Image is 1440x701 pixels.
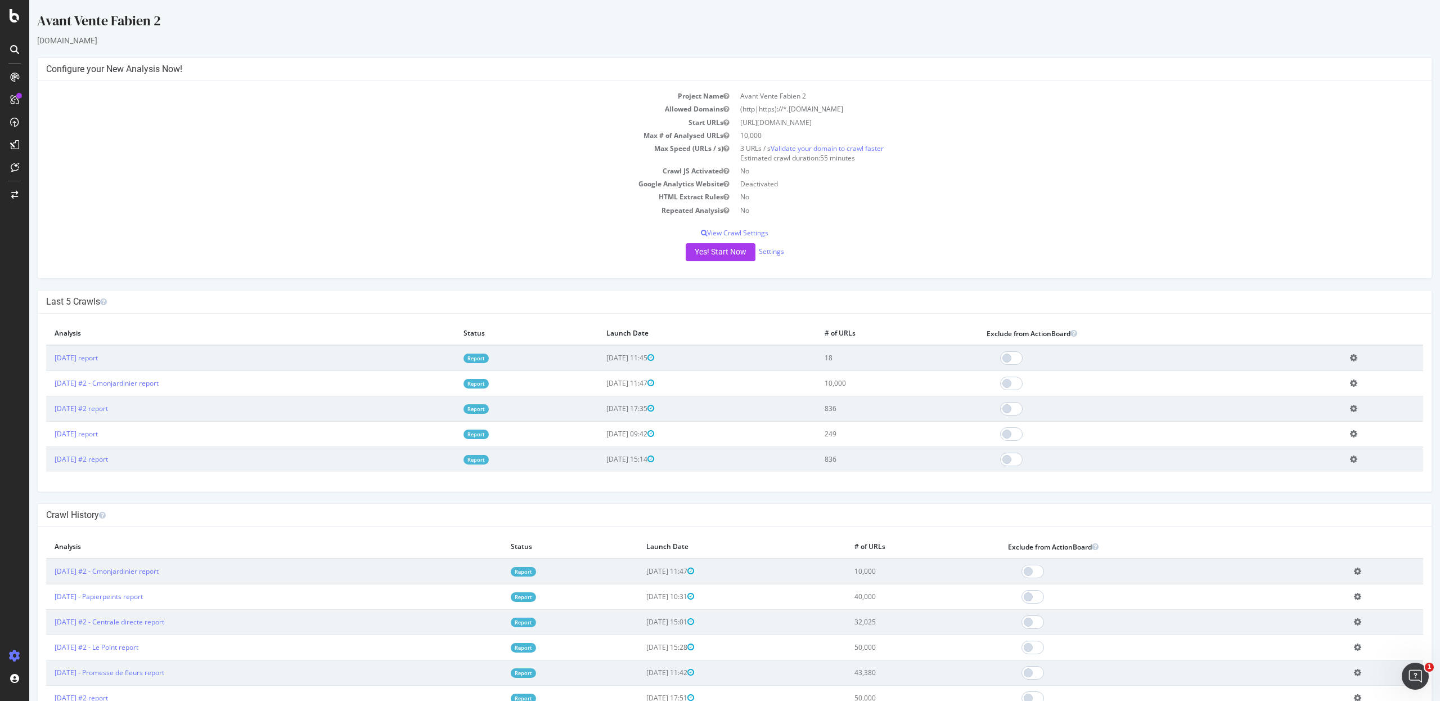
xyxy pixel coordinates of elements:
td: Crawl JS Activated [17,164,705,177]
span: [DATE] 10:31 [617,592,665,601]
h4: Last 5 Crawls [17,296,1394,307]
h4: Crawl History [17,510,1394,521]
td: 32,025 [817,609,970,635]
td: No [705,204,1394,217]
a: Report [481,668,507,678]
a: Report [434,455,460,465]
th: Analysis [17,535,473,559]
td: 10,000 [787,370,948,396]
iframe: Intercom live chat [1402,663,1429,690]
td: 10,000 [817,559,970,584]
th: Exclude from ActionBoard [949,322,1312,345]
td: No [705,190,1394,203]
a: Report [481,643,507,653]
span: 1 [1425,663,1434,672]
td: Avant Vente Fabien 2 [705,90,1394,102]
a: [DATE] #2 - Centrale directe report [25,617,135,627]
td: 3 URLs / s Estimated crawl duration: [705,142,1394,164]
td: No [705,164,1394,177]
td: Start URLs [17,116,705,129]
span: [DATE] 15:28 [617,642,665,652]
a: [DATE] #2 - Le Point report [25,642,109,652]
a: [DATE] - Papierpeints report [25,592,114,601]
a: Validate your domain to crawl faster [741,144,854,153]
a: [DATE] report [25,353,69,363]
a: Report [481,567,507,577]
td: Max # of Analysed URLs [17,129,705,142]
td: 10,000 [705,129,1394,142]
th: Launch Date [609,535,817,559]
div: Avant Vente Fabien 2 [8,11,1403,35]
th: # of URLs [787,322,948,345]
td: Google Analytics Website [17,177,705,190]
span: [DATE] 11:47 [617,566,665,576]
h4: Configure your New Analysis Now! [17,64,1394,75]
td: 40,000 [817,584,970,609]
span: [DATE] 17:35 [577,404,625,413]
th: Status [473,535,609,559]
td: 18 [787,345,948,371]
td: HTML Extract Rules [17,190,705,203]
td: Project Name [17,90,705,102]
a: Report [434,404,460,414]
span: [DATE] 11:45 [577,353,625,363]
a: Settings [730,247,755,256]
a: Report [481,592,507,602]
th: Status [426,322,569,345]
td: 836 [787,396,948,421]
span: [DATE] 15:14 [577,454,625,464]
a: [DATE] report [25,429,69,439]
td: Repeated Analysis [17,204,705,217]
a: [DATE] #2 - Cmonjardinier report [25,566,129,576]
td: Max Speed (URLs / s) [17,142,705,164]
div: [DOMAIN_NAME] [8,35,1403,46]
td: 43,380 [817,660,970,685]
a: [DATE] - Promesse de fleurs report [25,668,135,677]
a: Report [434,379,460,389]
td: [URL][DOMAIN_NAME] [705,116,1394,129]
span: [DATE] 11:47 [577,378,625,388]
a: Report [481,618,507,627]
span: 55 minutes [791,153,826,163]
td: Allowed Domains [17,102,705,115]
td: Deactivated [705,177,1394,190]
th: # of URLs [817,535,970,559]
p: View Crawl Settings [17,228,1394,238]
a: Report [434,354,460,363]
th: Launch Date [569,322,787,345]
th: Analysis [17,322,426,345]
a: [DATE] #2 report [25,404,79,413]
a: [DATE] #2 - Cmonjardinier report [25,378,129,388]
a: Report [434,430,460,439]
span: [DATE] 11:42 [617,668,665,677]
span: [DATE] 09:42 [577,429,625,439]
td: 249 [787,421,948,447]
th: Exclude from ActionBoard [970,535,1316,559]
button: Yes! Start Now [656,243,726,261]
span: [DATE] 15:01 [617,617,665,627]
td: 50,000 [817,635,970,660]
a: [DATE] #2 report [25,454,79,464]
td: 836 [787,447,948,472]
td: (http|https)://*.[DOMAIN_NAME] [705,102,1394,115]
